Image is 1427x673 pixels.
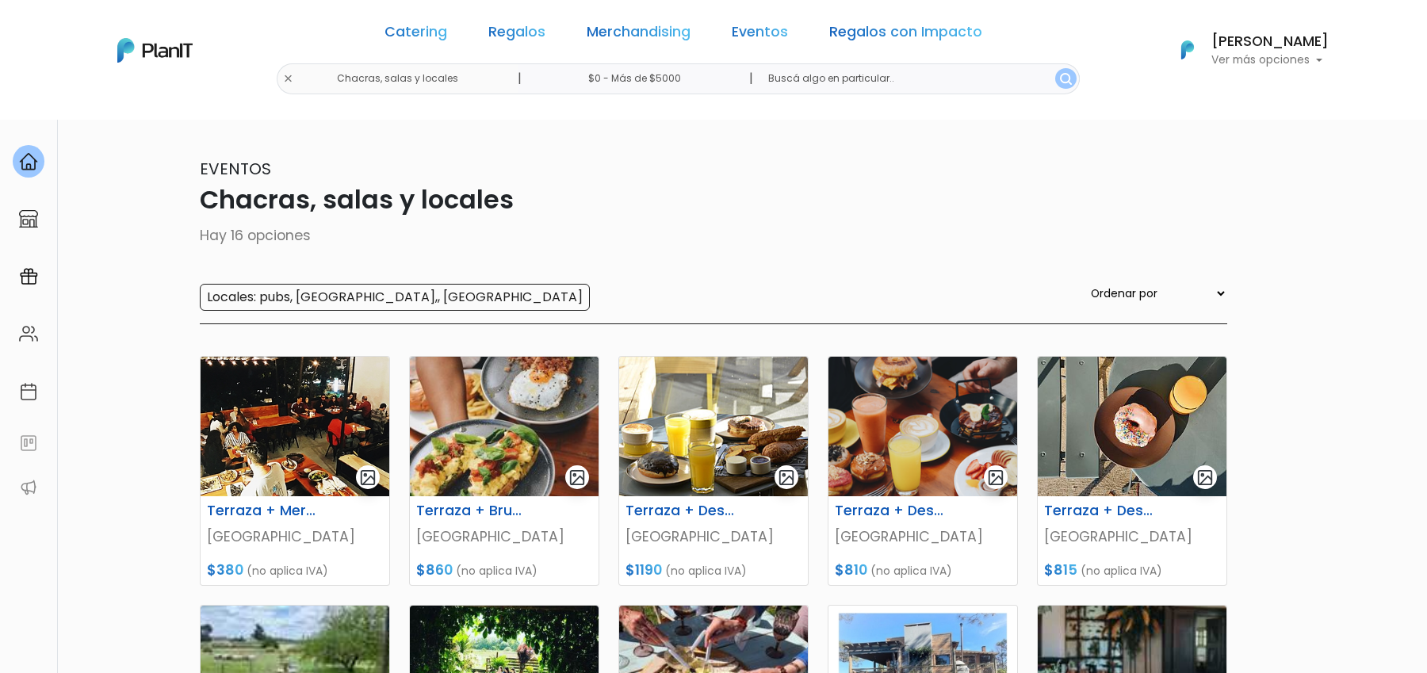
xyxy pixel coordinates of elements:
[1211,55,1329,66] p: Ver más opciones
[19,478,38,497] img: partners-52edf745621dab592f3b2c58e3bca9d71375a7ef29c3b500c9f145b62cc070d4.svg
[200,225,1227,246] p: Hay 16 opciones
[200,181,1227,219] p: Chacras, salas y locales
[19,434,38,453] img: feedback-78b5a0c8f98aac82b08bfc38622c3050aee476f2c9584af64705fc4e61158814.svg
[568,468,587,487] img: gallery-light
[200,157,1227,181] p: Eventos
[416,560,453,579] span: $860
[835,526,1011,547] p: [GEOGRAPHIC_DATA]
[247,563,328,579] span: (no aplica IVA)
[1196,468,1215,487] img: gallery-light
[359,468,377,487] img: gallery-light
[207,560,243,579] span: $380
[616,503,746,519] h6: Terraza + Desayuno + Brunch
[283,74,293,84] img: close-6986928ebcb1d6c9903e3b54e860dbc4d054630f23adef3a32610726dff6a82b.svg
[1170,33,1205,67] img: PlanIt Logo
[1081,563,1162,579] span: (no aplica IVA)
[619,357,808,496] img: thumb__DSC0568.JPG
[197,503,327,519] h6: Terraza + Merienda
[416,526,592,547] p: [GEOGRAPHIC_DATA]
[200,284,590,311] input: Locales: pubs, [GEOGRAPHIC_DATA],, [GEOGRAPHIC_DATA]
[749,69,753,88] p: |
[207,526,383,547] p: [GEOGRAPHIC_DATA]
[1044,560,1077,579] span: $815
[626,560,662,579] span: $1190
[456,563,538,579] span: (no aplica IVA)
[384,25,447,44] a: Catering
[828,357,1017,496] img: thumb_unnamed.png
[200,356,390,586] a: gallery-light Terraza + Merienda [GEOGRAPHIC_DATA] $380 (no aplica IVA)
[19,324,38,343] img: people-662611757002400ad9ed0e3c099ab2801c6687ba6c219adb57efc949bc21e19d.svg
[518,69,522,88] p: |
[665,563,747,579] span: (no aplica IVA)
[778,468,796,487] img: gallery-light
[488,25,545,44] a: Regalos
[201,357,389,496] img: thumb_terraza.jpg
[1037,356,1227,586] a: gallery-light Terraza + Desayuno + Almuerzo [GEOGRAPHIC_DATA] $815 (no aplica IVA)
[618,356,809,586] a: gallery-light Terraza + Desayuno + Brunch [GEOGRAPHIC_DATA] $1190 (no aplica IVA)
[756,63,1080,94] input: Buscá algo en particular..
[409,356,599,586] a: gallery-light Terraza + Brunch [GEOGRAPHIC_DATA] $860 (no aplica IVA)
[1211,35,1329,49] h6: [PERSON_NAME]
[410,357,599,496] img: thumb_5cc6cceb31e9067aac163f0e58a0bae2.jpg
[1060,73,1072,85] img: search_button-432b6d5273f82d61273b3651a40e1bd1b912527efae98b1b7a1b2c0702e16a8d.svg
[19,267,38,286] img: campaigns-02234683943229c281be62815700db0a1741e53638e28bf9629b52c665b00959.svg
[407,503,537,519] h6: Terraza + Brunch
[1038,357,1226,496] img: thumb_52778930_1287565241384385_2098247869495508992_n.jpg
[828,356,1018,586] a: gallery-light Terraza + Desayuno + Almuerzo BurgerDonas [GEOGRAPHIC_DATA] $810 (no aplica IVA)
[19,209,38,228] img: marketplace-4ceaa7011d94191e9ded77b95e3339b90024bf715f7c57f8cf31f2d8c509eaba.svg
[626,526,801,547] p: [GEOGRAPHIC_DATA]
[1044,526,1220,547] p: [GEOGRAPHIC_DATA]
[835,560,867,579] span: $810
[117,38,193,63] img: PlanIt Logo
[825,503,955,519] h6: Terraza + Desayuno + Almuerzo BurgerDonas
[829,25,982,44] a: Regalos con Impacto
[732,25,788,44] a: Eventos
[1035,503,1165,519] h6: Terraza + Desayuno + Almuerzo
[870,563,952,579] span: (no aplica IVA)
[19,152,38,171] img: home-e721727adea9d79c4d83392d1f703f7f8bce08238fde08b1acbfd93340b81755.svg
[987,468,1005,487] img: gallery-light
[19,382,38,401] img: calendar-87d922413cdce8b2cf7b7f5f62616a5cf9e4887200fb71536465627b3292af00.svg
[587,25,691,44] a: Merchandising
[1161,29,1329,71] button: PlanIt Logo [PERSON_NAME] Ver más opciones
